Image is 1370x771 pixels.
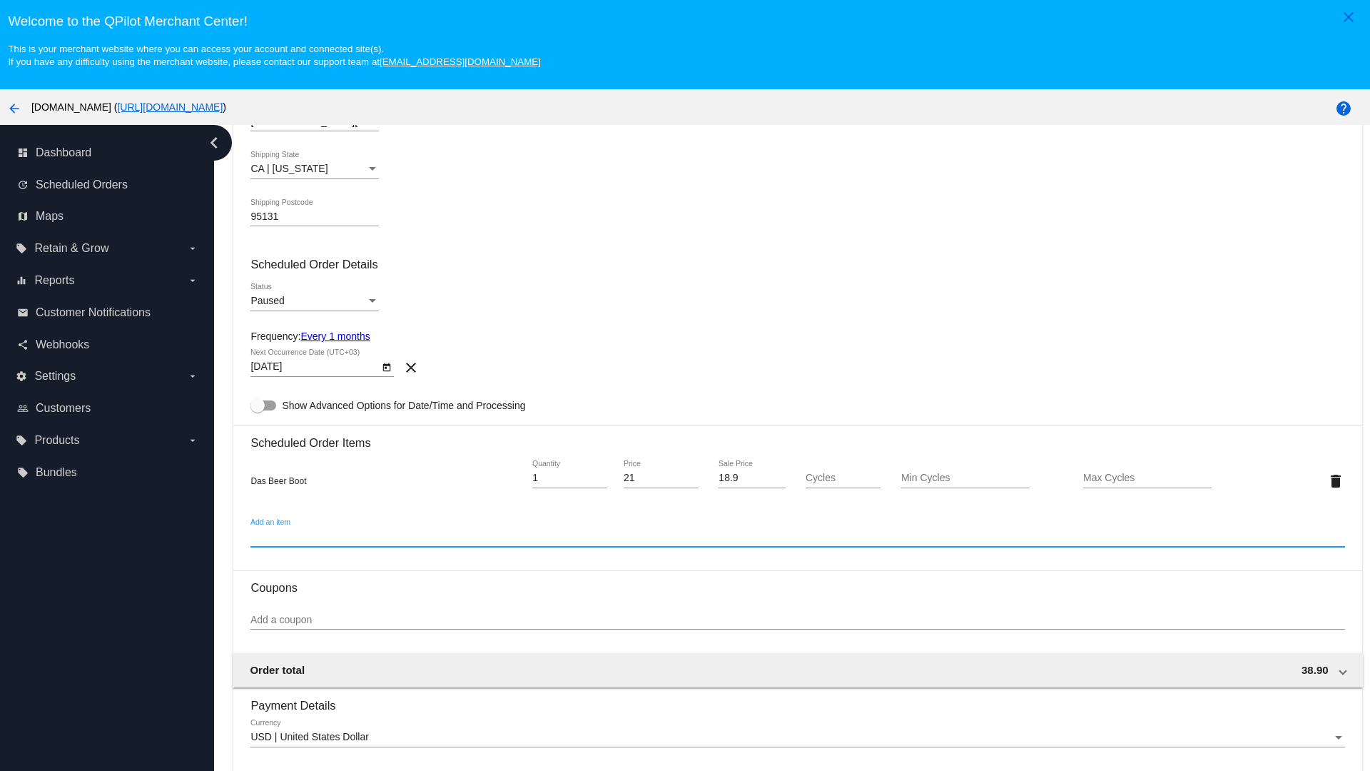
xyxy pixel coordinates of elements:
[1083,473,1212,484] input: Max Cycles
[203,131,225,154] i: chevron_left
[17,211,29,222] i: map
[8,44,540,67] small: This is your merchant website where you can access your account and connected site(s). If you hav...
[250,211,379,223] input: Shipping Postcode
[187,275,198,286] i: arrow_drop_down
[901,473,1030,484] input: Min Cycles
[379,359,394,374] button: Open calendar
[17,467,29,478] i: local_offer
[16,371,27,382] i: settings
[250,296,379,307] mat-select: Status
[250,688,1344,712] h3: Payment Details
[233,653,1362,687] mat-expansion-panel-header: Order total 38.90
[6,100,23,117] mat-icon: arrow_back
[402,359,420,376] mat-icon: clear
[1335,100,1352,117] mat-icon: help
[17,147,29,158] i: dashboard
[34,370,76,383] span: Settings
[624,473,699,484] input: Price
[31,101,226,113] span: [DOMAIN_NAME] ( )
[250,331,1344,342] div: Frequency:
[16,243,27,254] i: local_offer
[187,371,198,382] i: arrow_drop_down
[8,14,1361,29] h3: Welcome to the QPilot Merchant Center!
[34,242,108,255] span: Retain & Grow
[250,163,379,175] mat-select: Shipping State
[36,466,77,479] span: Bundles
[250,731,368,742] span: USD | United States Dollar
[250,476,306,486] span: Das Beer Boot
[187,435,198,446] i: arrow_drop_down
[16,275,27,286] i: equalizer
[17,461,198,484] a: local_offer Bundles
[250,258,1344,271] h3: Scheduled Order Details
[34,434,79,447] span: Products
[282,398,525,413] span: Show Advanced Options for Date/Time and Processing
[250,615,1344,626] input: Add a coupon
[34,274,74,287] span: Reports
[300,331,370,342] a: Every 1 months
[250,163,328,174] span: CA | [US_STATE]
[16,435,27,446] i: local_offer
[17,339,29,351] i: share
[17,301,198,324] a: email Customer Notifications
[250,531,1344,543] input: Add an item
[1340,9,1357,26] mat-icon: close
[806,473,881,484] input: Cycles
[36,338,89,351] span: Webhooks
[17,205,198,228] a: map Maps
[17,173,198,196] a: update Scheduled Orders
[1327,473,1344,490] mat-icon: delete
[250,732,1344,743] mat-select: Currency
[36,210,64,223] span: Maps
[17,333,198,356] a: share Webhooks
[36,178,128,191] span: Scheduled Orders
[17,397,198,420] a: people_outline Customers
[187,243,198,254] i: arrow_drop_down
[250,570,1344,595] h3: Coupons
[250,425,1344,450] h3: Scheduled Order Items
[17,307,29,318] i: email
[719,473,785,484] input: Sale Price
[532,473,607,484] input: Quantity
[250,361,379,373] input: Next Occurrence Date (UTC+03)
[17,403,29,414] i: people_outline
[36,146,91,159] span: Dashboard
[117,101,223,113] a: [URL][DOMAIN_NAME]
[250,664,305,676] span: Order total
[380,56,541,67] a: [EMAIL_ADDRESS][DOMAIN_NAME]
[1301,664,1329,676] span: 38.90
[17,179,29,191] i: update
[36,306,151,319] span: Customer Notifications
[17,141,198,164] a: dashboard Dashboard
[250,295,284,306] span: Paused
[36,402,91,415] span: Customers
